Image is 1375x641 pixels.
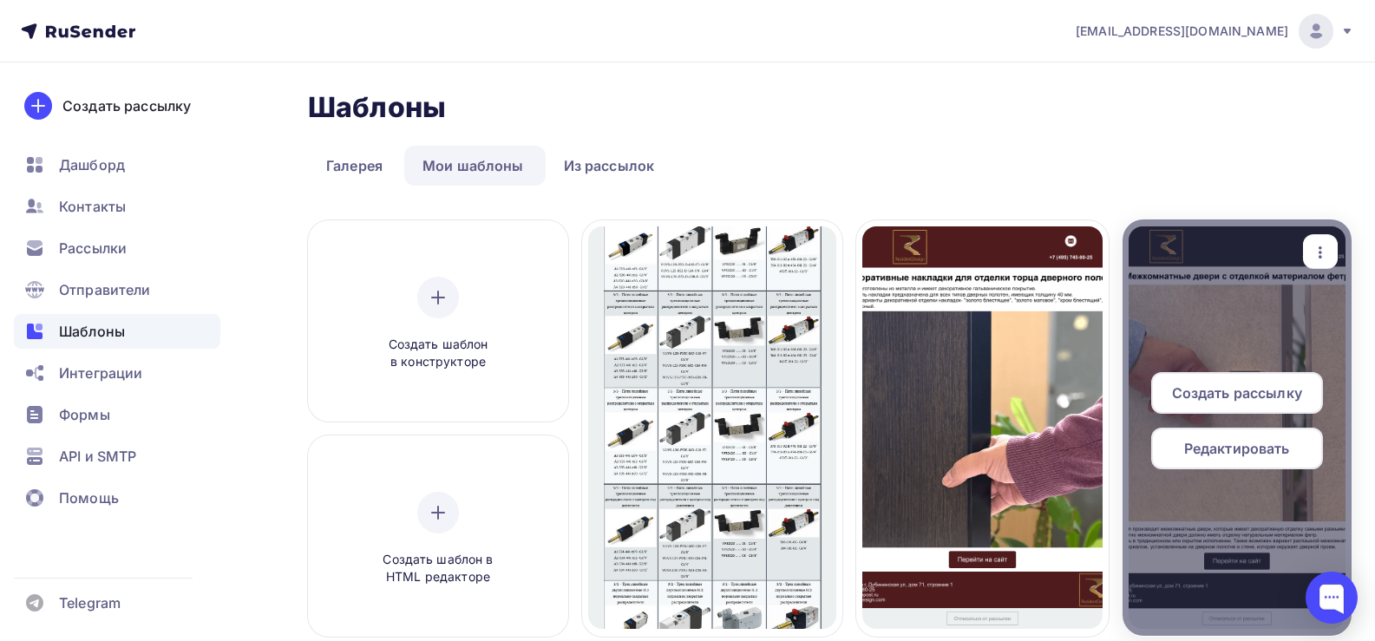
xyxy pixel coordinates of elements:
[59,196,126,217] span: Контакты
[1172,383,1302,403] span: Создать рассылку
[59,487,119,508] span: Помощь
[62,95,191,116] div: Создать рассылку
[14,147,220,182] a: Дашборд
[59,154,125,175] span: Дашборд
[59,404,110,425] span: Формы
[59,363,142,383] span: Интеграции
[356,336,521,371] span: Создать шаблон в конструкторе
[356,551,521,586] span: Создать шаблон в HTML редакторе
[1184,438,1290,459] span: Редактировать
[404,146,542,186] a: Мои шаблоны
[308,146,401,186] a: Галерея
[546,146,673,186] a: Из рассылок
[14,231,220,265] a: Рассылки
[59,238,127,258] span: Рассылки
[14,314,220,349] a: Шаблоны
[14,189,220,224] a: Контакты
[59,279,151,300] span: Отправители
[59,592,121,613] span: Telegram
[59,446,136,467] span: API и SMTP
[14,272,220,307] a: Отправители
[14,397,220,432] a: Формы
[1076,14,1354,49] a: [EMAIL_ADDRESS][DOMAIN_NAME]
[308,90,446,125] h2: Шаблоны
[59,321,125,342] span: Шаблоны
[1076,23,1288,40] span: [EMAIL_ADDRESS][DOMAIN_NAME]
